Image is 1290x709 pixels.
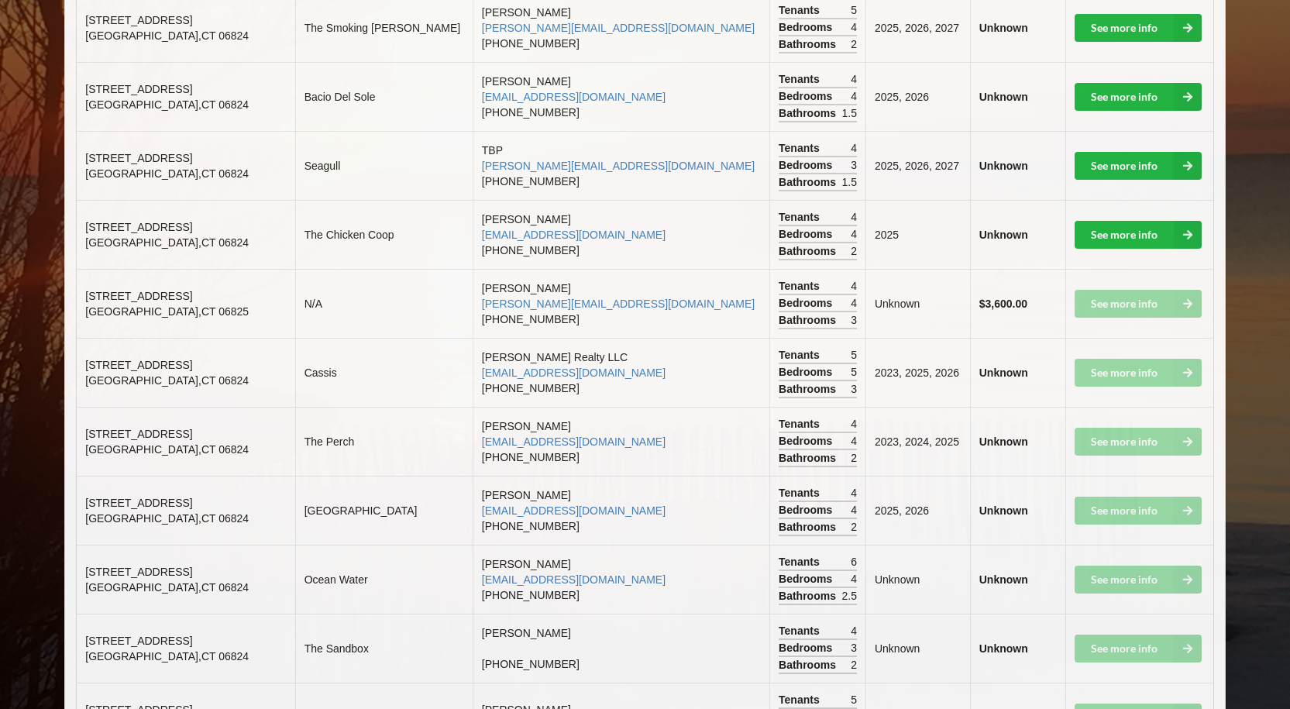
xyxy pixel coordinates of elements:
[865,62,970,131] td: 2025, 2026
[473,476,769,545] td: [PERSON_NAME] [PHONE_NUMBER]
[851,243,857,259] span: 2
[851,88,857,104] span: 4
[865,131,970,200] td: 2025, 2026, 2027
[851,36,857,52] span: 2
[851,209,857,225] span: 4
[779,226,836,242] span: Bedrooms
[851,416,857,432] span: 4
[473,338,769,407] td: [PERSON_NAME] Realty LLC [PHONE_NUMBER]
[851,640,857,656] span: 3
[842,105,857,121] span: 1.5
[865,338,970,407] td: 2023, 2025, 2026
[779,278,824,294] span: Tenants
[979,91,1028,103] b: Unknown
[979,642,1028,655] b: Unknown
[779,364,836,380] span: Bedrooms
[851,623,857,638] span: 4
[85,359,192,371] span: [STREET_ADDRESS]
[851,364,857,380] span: 5
[482,504,666,517] a: [EMAIL_ADDRESS][DOMAIN_NAME]
[851,450,857,466] span: 2
[851,519,857,535] span: 2
[779,450,840,466] span: Bathrooms
[851,312,857,328] span: 3
[851,278,857,294] span: 4
[779,519,840,535] span: Bathrooms
[473,614,769,683] td: [PERSON_NAME] [PHONE_NUMBER]
[851,347,857,363] span: 5
[842,588,857,604] span: 2.5
[295,407,473,476] td: The Perch
[482,435,666,448] a: [EMAIL_ADDRESS][DOMAIN_NAME]
[779,692,824,707] span: Tenants
[865,545,970,614] td: Unknown
[85,374,249,387] span: [GEOGRAPHIC_DATA] , CT 06824
[779,312,840,328] span: Bathrooms
[851,19,857,35] span: 4
[85,98,249,111] span: [GEOGRAPHIC_DATA] , CT 06824
[851,657,857,673] span: 2
[85,83,192,95] span: [STREET_ADDRESS]
[1075,152,1202,180] a: See more info
[851,381,857,397] span: 3
[779,174,840,190] span: Bathrooms
[779,416,824,432] span: Tenants
[85,236,249,249] span: [GEOGRAPHIC_DATA] , CT 06824
[979,573,1028,586] b: Unknown
[85,566,192,578] span: [STREET_ADDRESS]
[295,476,473,545] td: [GEOGRAPHIC_DATA]
[779,140,824,156] span: Tenants
[85,635,192,647] span: [STREET_ADDRESS]
[85,290,192,302] span: [STREET_ADDRESS]
[979,367,1028,379] b: Unknown
[482,22,755,34] a: [PERSON_NAME][EMAIL_ADDRESS][DOMAIN_NAME]
[779,485,824,501] span: Tenants
[851,2,857,18] span: 5
[979,229,1028,241] b: Unknown
[851,226,857,242] span: 4
[851,71,857,87] span: 4
[779,347,824,363] span: Tenants
[482,91,666,103] a: [EMAIL_ADDRESS][DOMAIN_NAME]
[295,338,473,407] td: Cassis
[851,692,857,707] span: 5
[779,19,836,35] span: Bedrooms
[295,614,473,683] td: The Sandbox
[851,554,857,570] span: 6
[295,200,473,269] td: The Chicken Coop
[779,657,840,673] span: Bathrooms
[473,200,769,269] td: [PERSON_NAME] [PHONE_NUMBER]
[851,485,857,501] span: 4
[865,407,970,476] td: 2023, 2024, 2025
[295,545,473,614] td: Ocean Water
[779,157,836,173] span: Bedrooms
[779,381,840,397] span: Bathrooms
[473,269,769,338] td: [PERSON_NAME] [PHONE_NUMBER]
[779,71,824,87] span: Tenants
[779,554,824,570] span: Tenants
[1075,14,1202,42] a: See more info
[779,36,840,52] span: Bathrooms
[979,22,1028,34] b: Unknown
[842,174,857,190] span: 1.5
[85,428,192,440] span: [STREET_ADDRESS]
[979,298,1027,310] b: $3,600.00
[979,504,1028,517] b: Unknown
[85,14,192,26] span: [STREET_ADDRESS]
[865,200,970,269] td: 2025
[851,502,857,518] span: 4
[779,209,824,225] span: Tenants
[851,433,857,449] span: 4
[979,160,1028,172] b: Unknown
[779,623,824,638] span: Tenants
[473,545,769,614] td: [PERSON_NAME] [PHONE_NUMBER]
[85,221,192,233] span: [STREET_ADDRESS]
[851,140,857,156] span: 4
[779,243,840,259] span: Bathrooms
[473,62,769,131] td: [PERSON_NAME] [PHONE_NUMBER]
[865,614,970,683] td: Unknown
[85,512,249,525] span: [GEOGRAPHIC_DATA] , CT 06824
[779,105,840,121] span: Bathrooms
[1075,83,1202,111] a: See more info
[85,443,249,456] span: [GEOGRAPHIC_DATA] , CT 06824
